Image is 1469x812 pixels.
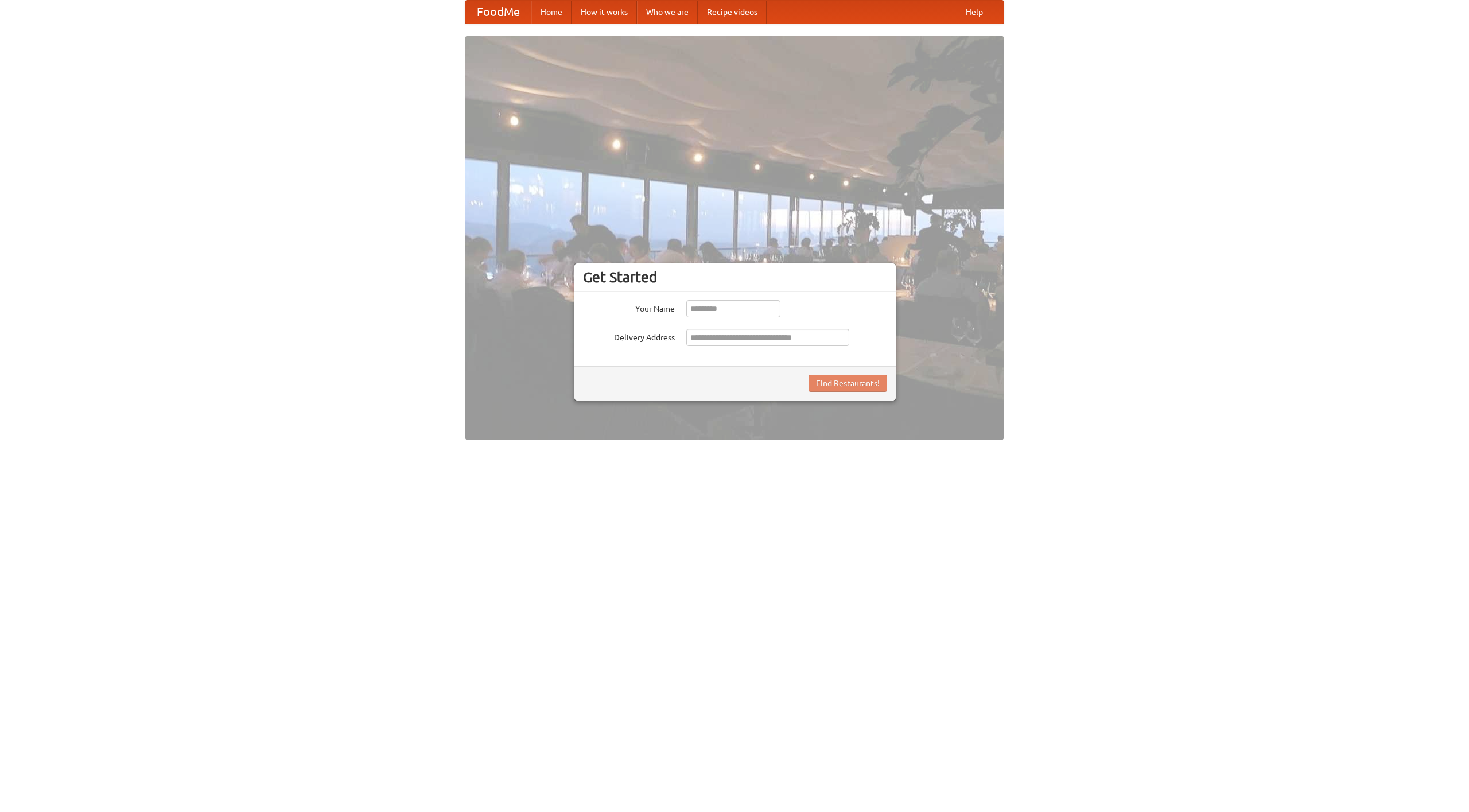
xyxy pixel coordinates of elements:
button: Find Restaurants! [809,375,887,392]
a: Who we are [637,1,698,24]
label: Delivery Address [583,329,675,343]
label: Your Name [583,300,675,314]
h3: Get Started [583,269,887,286]
a: Recipe videos [698,1,767,24]
a: FoodMe [465,1,531,24]
a: Help [957,1,992,24]
a: How it works [572,1,637,24]
a: Home [531,1,572,24]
